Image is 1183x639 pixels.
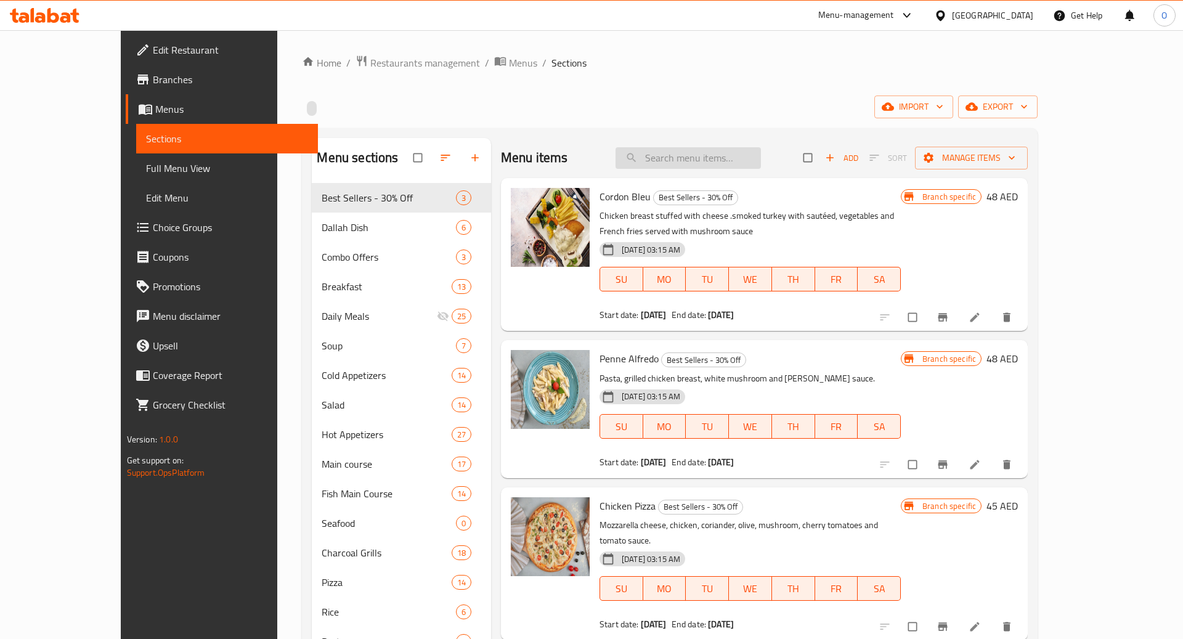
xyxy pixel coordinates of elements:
span: 14 [452,577,471,588]
span: Manage items [925,150,1018,166]
span: 25 [452,311,471,322]
button: FR [815,414,858,439]
span: SA [863,271,896,288]
span: Daily Meals [322,309,436,324]
span: TH [777,271,810,288]
span: WE [734,418,767,436]
div: Fish Main Course [322,486,451,501]
span: Get support on: [127,452,184,468]
a: Support.OpsPlatform [127,465,205,481]
div: items [456,338,471,353]
img: Cordon Bleu [511,188,590,267]
button: SU [600,576,643,601]
div: Main course17 [312,449,490,479]
span: 6 [457,222,471,234]
div: Soup7 [312,331,490,360]
span: 17 [452,458,471,470]
div: items [456,604,471,619]
span: Best Sellers - 30% Off [654,190,738,205]
div: items [456,190,471,205]
a: Home [302,55,341,70]
span: [DATE] 03:15 AM [617,391,685,402]
div: Dallah Dish [322,220,455,235]
span: Select to update [901,615,927,638]
button: delete [993,451,1023,478]
span: Version: [127,431,157,447]
div: Salad14 [312,390,490,420]
svg: Inactive section [437,310,449,322]
span: Select section first [861,149,915,168]
p: Pasta, grilled chicken breast, white mushroom and [PERSON_NAME] sauce. [600,371,901,386]
button: TU [686,576,729,601]
span: 3 [457,251,471,263]
span: Soup [322,338,455,353]
span: Hot Appetizers [322,427,451,442]
span: Edit Menu [146,190,309,205]
button: delete [993,304,1023,331]
button: MO [643,414,686,439]
a: Full Menu View [136,153,319,183]
div: Charcoal Grills18 [312,538,490,568]
a: Edit Menu [136,183,319,213]
span: WE [734,580,767,598]
div: Menu-management [818,8,894,23]
span: Start date: [600,454,639,470]
span: Promotions [153,279,309,294]
span: Add item [822,149,861,168]
div: Best Sellers - 30% Off [653,190,738,205]
li: / [485,55,489,70]
span: Start date: [600,616,639,632]
span: [DATE] 03:15 AM [617,553,685,565]
span: O [1161,9,1167,22]
b: [DATE] [708,616,734,632]
span: FR [820,418,853,436]
span: Cold Appetizers [322,368,451,383]
div: Cold Appetizers14 [312,360,490,390]
div: Best Sellers - 30% Off [661,352,746,367]
div: items [452,457,471,471]
button: MO [643,576,686,601]
div: items [452,486,471,501]
span: Best Sellers - 30% Off [662,353,746,367]
b: [DATE] [641,454,667,470]
a: Grocery Checklist [126,390,319,420]
span: Chicken Pizza [600,497,656,515]
div: items [452,279,471,294]
button: SA [858,267,901,291]
button: Add [822,149,861,168]
span: import [884,99,943,115]
span: 0 [457,518,471,529]
span: Menus [509,55,537,70]
span: Combo Offers [322,250,455,264]
span: Restaurants management [370,55,480,70]
span: Pizza [322,575,451,590]
span: 6 [457,606,471,618]
span: Sections [146,131,309,146]
button: import [874,96,953,118]
div: Pizza14 [312,568,490,597]
div: Seafood [322,516,455,531]
span: End date: [672,454,706,470]
span: Branches [153,72,309,87]
div: Daily Meals25 [312,301,490,331]
span: Edit Restaurant [153,43,309,57]
button: export [958,96,1038,118]
span: Best Sellers - 30% Off [322,190,455,205]
span: TH [777,418,810,436]
div: Charcoal Grills [322,545,451,560]
span: 13 [452,281,471,293]
span: Choice Groups [153,220,309,235]
div: [GEOGRAPHIC_DATA] [952,9,1033,22]
span: Menus [155,102,309,116]
span: FR [820,580,853,598]
button: TU [686,414,729,439]
div: Combo Offers3 [312,242,490,272]
h6: 45 AED [986,497,1018,515]
button: MO [643,267,686,291]
span: Salad [322,397,451,412]
div: Breakfast [322,279,451,294]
